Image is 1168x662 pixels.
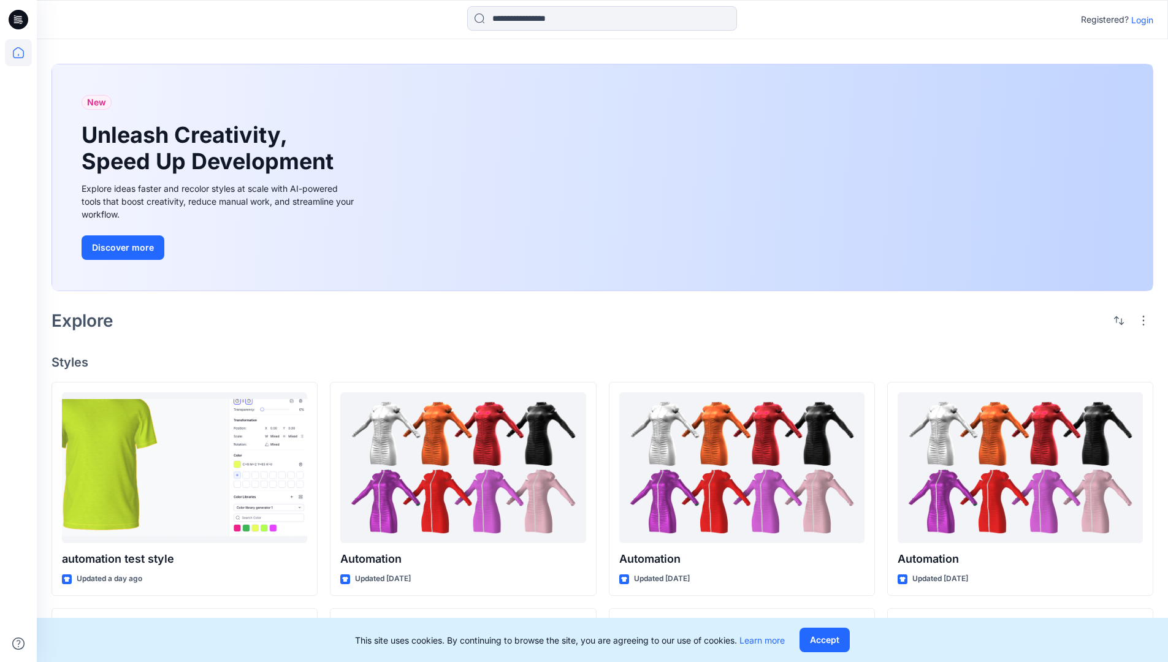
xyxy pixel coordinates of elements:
a: Automation [898,392,1143,544]
p: Automation [619,550,865,568]
h2: Explore [52,311,113,330]
p: Updated [DATE] [912,573,968,585]
a: Automation [619,392,865,544]
p: Updated [DATE] [634,573,690,585]
p: This site uses cookies. By continuing to browse the site, you are agreeing to our use of cookies. [355,634,785,647]
span: New [87,95,106,110]
button: Discover more [82,235,164,260]
p: Registered? [1081,12,1129,27]
p: Automation [898,550,1143,568]
a: automation test style [62,392,307,544]
a: Learn more [739,635,785,645]
a: Discover more [82,235,357,260]
button: Accept [800,628,850,652]
p: Login [1131,13,1153,26]
a: Automation [340,392,586,544]
p: Updated [DATE] [355,573,411,585]
h4: Styles [52,355,1153,370]
div: Explore ideas faster and recolor styles at scale with AI-powered tools that boost creativity, red... [82,182,357,221]
h1: Unleash Creativity, Speed Up Development [82,122,339,175]
p: Automation [340,550,586,568]
p: Updated a day ago [77,573,142,585]
p: automation test style [62,550,307,568]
